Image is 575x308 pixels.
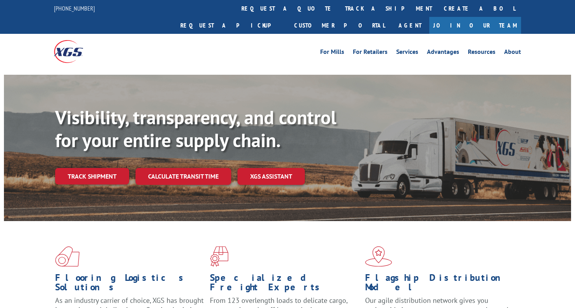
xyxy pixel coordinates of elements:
a: For Mills [320,49,344,57]
a: About [504,49,521,57]
img: xgs-icon-focused-on-flooring-red [210,246,228,267]
a: [PHONE_NUMBER] [54,4,95,12]
a: Customer Portal [288,17,391,34]
img: xgs-icon-total-supply-chain-intelligence-red [55,246,80,267]
a: Agent [391,17,429,34]
a: Resources [468,49,495,57]
b: Visibility, transparency, and control for your entire supply chain. [55,105,336,152]
h1: Flagship Distribution Model [365,273,514,296]
a: XGS ASSISTANT [237,168,305,185]
a: Calculate transit time [135,168,231,185]
a: Advantages [427,49,459,57]
a: For Retailers [353,49,388,57]
a: Services [396,49,418,57]
h1: Specialized Freight Experts [210,273,359,296]
a: Track shipment [55,168,129,184]
h1: Flooring Logistics Solutions [55,273,204,296]
a: Join Our Team [429,17,521,34]
img: xgs-icon-flagship-distribution-model-red [365,246,392,267]
a: Request a pickup [174,17,288,34]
